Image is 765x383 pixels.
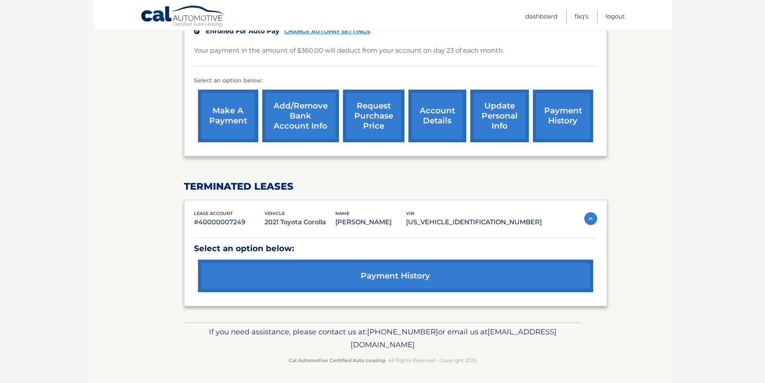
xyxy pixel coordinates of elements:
p: If you need assistance, please contact us at: or email us at [189,326,576,351]
a: payment history [198,260,593,292]
span: Enrolled For Auto Pay [206,27,279,35]
span: lease account [194,211,233,216]
a: request purchase price [343,90,404,142]
a: Cal Automotive [141,5,225,29]
img: accordion-active.svg [584,212,597,225]
p: 2021 Toyota Corolla [265,217,335,228]
span: vin [406,211,414,216]
h2: terminated leases [184,180,607,193]
a: CHANGE AUTOPAY SETTINGS [284,28,370,35]
p: [US_VEHICLE_IDENTIFICATION_NUMBER] [406,217,542,228]
p: - All Rights Reserved - Copyright 2025 [189,356,576,365]
p: Your payment in the amount of $360.00 will deduct from your account on day 23 of each month. [194,45,504,56]
a: Add/Remove bank account info [262,90,339,142]
a: update personal info [470,90,529,142]
a: make a payment [198,90,258,142]
a: Logout [606,10,625,23]
p: [PERSON_NAME] [335,217,406,228]
p: Select an option below: [194,242,597,256]
a: payment history [533,90,593,142]
img: check.svg [194,29,200,34]
span: [PHONE_NUMBER] [367,327,438,336]
span: vehicle [265,211,285,216]
a: Dashboard [525,10,557,23]
p: Select an option below: [194,76,597,86]
p: #40000007249 [194,217,265,228]
strong: Cal Automotive Certified Auto Leasing [289,357,385,363]
span: name [335,211,349,216]
a: account details [408,90,466,142]
a: FAQ's [575,10,588,23]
